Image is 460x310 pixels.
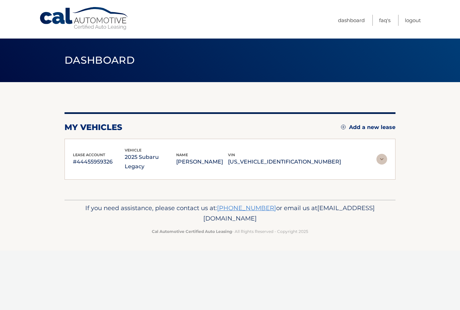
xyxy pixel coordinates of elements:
[176,157,228,167] p: [PERSON_NAME]
[69,203,391,224] p: If you need assistance, please contact us at: or email us at
[73,157,125,167] p: #44455959326
[73,152,105,157] span: lease account
[379,15,390,26] a: FAQ's
[228,152,235,157] span: vin
[217,204,276,212] a: [PHONE_NUMBER]
[176,152,188,157] span: name
[405,15,421,26] a: Logout
[341,125,346,129] img: add.svg
[39,7,129,30] a: Cal Automotive
[65,122,122,132] h2: my vehicles
[341,124,395,131] a: Add a new lease
[152,229,232,234] strong: Cal Automotive Certified Auto Leasing
[69,228,391,235] p: - All Rights Reserved - Copyright 2025
[228,157,341,167] p: [US_VEHICLE_IDENTIFICATION_NUMBER]
[376,154,387,165] img: accordion-rest.svg
[65,54,135,66] span: Dashboard
[125,152,177,171] p: 2025 Subaru Legacy
[125,148,141,152] span: vehicle
[338,15,365,26] a: Dashboard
